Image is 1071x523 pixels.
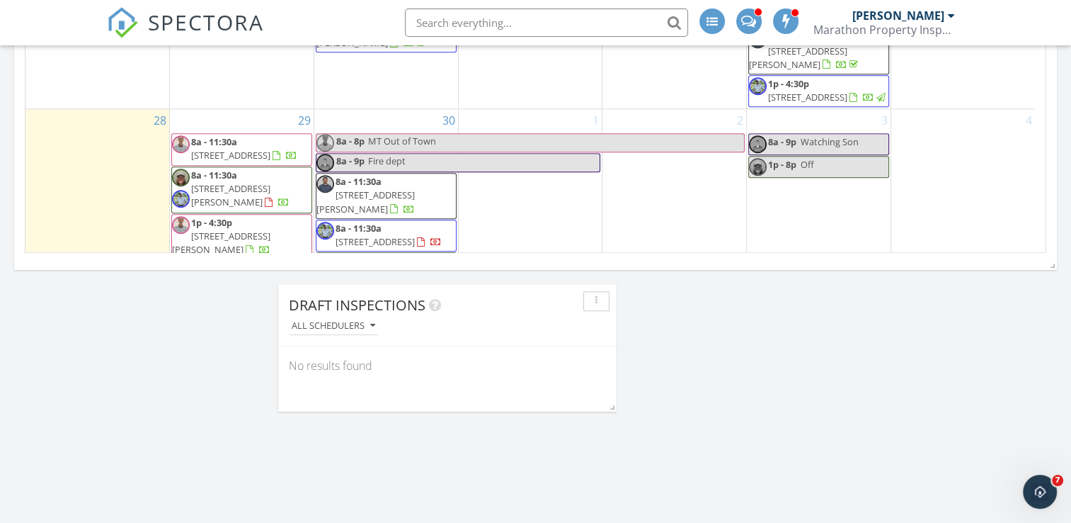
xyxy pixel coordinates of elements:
a: 8a - 11:30a [STREET_ADDRESS] [316,220,457,252]
span: 8a - 11:30a [191,169,237,181]
span: SPECTORA [148,7,264,37]
a: SPECTORA [107,19,264,49]
a: 8a - 11:30a [STREET_ADDRESS] [191,135,297,162]
td: Go to September 29, 2025 [170,109,314,309]
img: cbfaa30a18bf4db0aa7eb345f882e5bb.jpeg [316,154,334,171]
a: 1p - 4:30p [STREET_ADDRESS] [748,75,889,107]
span: 8a - 11:30a [336,222,382,235]
span: [STREET_ADDRESS] [191,149,270,162]
a: Go to September 30, 2025 [440,109,458,132]
span: [STREET_ADDRESS][PERSON_NAME] [191,182,270,208]
iframe: Intercom live chat [1023,475,1057,509]
td: Go to September 28, 2025 [25,109,170,309]
a: Go to October 3, 2025 [878,109,890,132]
a: 1p - 4:30p [STREET_ADDRESS][PERSON_NAME] [748,28,889,74]
img: 5852373221216282116.jpeg [172,169,190,186]
span: 7 [1052,475,1063,486]
td: Go to October 2, 2025 [602,109,747,309]
img: mt_headshot_mar_2023.jpg [316,134,334,152]
span: Draft Inspections [289,296,425,315]
a: 8a - 11:30a [STREET_ADDRESS][PERSON_NAME] [316,173,457,219]
img: mt_headshot_mar_2023.jpg [172,135,190,153]
a: Go to October 1, 2025 [590,109,602,132]
a: Go to October 4, 2025 [1023,109,1035,132]
img: matthew.jpg [172,190,190,208]
span: 8a - 11:30a [191,135,237,148]
img: 5852373221216282116.jpeg [749,158,767,176]
input: Search everything... [405,9,688,37]
span: Fire dept [368,154,406,167]
span: [STREET_ADDRESS] [336,235,415,248]
a: Go to October 2, 2025 [734,109,746,132]
div: [PERSON_NAME] [852,9,944,23]
img: matthew.jpg [316,222,334,240]
span: Off [801,158,814,171]
a: 8a - 11:30a [STREET_ADDRESS][PERSON_NAME] [171,167,312,213]
span: MT Out of Town [368,135,436,147]
td: Go to September 30, 2025 [314,109,458,309]
td: Go to October 1, 2025 [458,109,602,309]
span: 8a - 11:30a [336,175,382,188]
span: 1p - 4:30p [768,77,809,90]
a: 1p - 4:30p [STREET_ADDRESS] [768,77,888,103]
img: matthew.jpg [749,77,767,95]
div: No results found [278,347,617,385]
span: [STREET_ADDRESS][PERSON_NAME] [749,45,847,71]
span: 1p - 4:30p [191,216,232,229]
img: preston.jpg [316,175,334,193]
td: Go to October 3, 2025 [747,109,891,309]
a: 1p - 4:30p [STREET_ADDRESS][PERSON_NAME] [171,214,312,260]
span: 8a - 9p [336,154,365,171]
a: 8a - 11:30a [STREET_ADDRESS][PERSON_NAME] [191,169,290,208]
span: 8a - 9p [768,135,796,148]
img: mt_headshot_mar_2023.jpg [172,216,190,234]
div: Marathon Property Inspectors [813,23,955,37]
a: Go to September 28, 2025 [151,109,169,132]
a: 1p - 4:30p [STREET_ADDRESS][PERSON_NAME] [172,216,270,256]
span: [STREET_ADDRESS][PERSON_NAME] [316,189,415,215]
span: 1p - 8p [768,158,796,171]
a: Go to September 29, 2025 [295,109,314,132]
img: cbfaa30a18bf4db0aa7eb345f882e5bb.jpeg [749,135,767,153]
img: The Best Home Inspection Software - Spectora [107,7,138,38]
span: Watching Son [801,135,859,148]
span: [STREET_ADDRESS] [768,91,847,103]
td: Go to October 4, 2025 [890,109,1035,309]
a: 8a - 11:30a [STREET_ADDRESS][PERSON_NAME] [316,175,415,215]
span: [STREET_ADDRESS][PERSON_NAME] [172,230,270,256]
a: 8a - 11:30a [STREET_ADDRESS] [171,133,312,165]
button: All schedulers [289,317,378,336]
div: All schedulers [292,321,375,331]
span: 8a - 8p [336,134,365,152]
a: 1p - 4:30p [STREET_ADDRESS][PERSON_NAME] [749,30,861,70]
a: 8a - 11:30a [STREET_ADDRESS] [336,222,442,248]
